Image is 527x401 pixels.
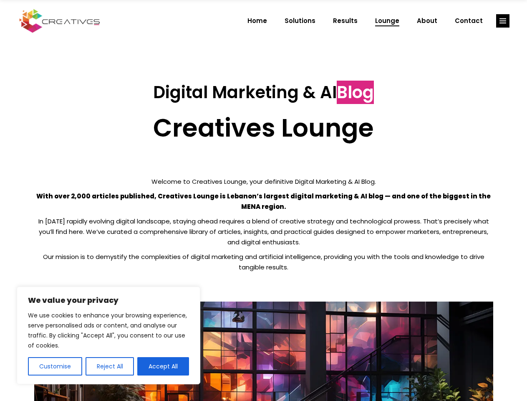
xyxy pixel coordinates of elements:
[276,10,324,32] a: Solutions
[34,216,493,247] p: In [DATE] rapidly evolving digital landscape, staying ahead requires a blend of creative strategy...
[137,357,189,376] button: Accept All
[333,10,358,32] span: Results
[455,10,483,32] span: Contact
[337,81,374,104] span: Blog
[34,113,493,143] h2: Creatives Lounge
[34,176,493,187] p: Welcome to Creatives Lounge, your definitive Digital Marketing & AI Blog.
[324,10,366,32] a: Results
[34,251,493,272] p: Our mission is to demystify the complexities of digital marketing and artificial intelligence, pr...
[28,310,189,350] p: We use cookies to enhance your browsing experience, serve personalised ads or content, and analys...
[28,295,189,305] p: We value your privacy
[375,10,399,32] span: Lounge
[36,192,491,211] strong: With over 2,000 articles published, Creatives Lounge is Lebanon’s largest digital marketing & AI ...
[247,10,267,32] span: Home
[408,10,446,32] a: About
[285,10,315,32] span: Solutions
[28,357,82,376] button: Customise
[17,287,200,384] div: We value your privacy
[417,10,437,32] span: About
[446,10,492,32] a: Contact
[239,10,276,32] a: Home
[86,357,134,376] button: Reject All
[34,82,493,102] h3: Digital Marketing & AI
[496,14,509,28] a: link
[366,10,408,32] a: Lounge
[18,8,102,34] img: Creatives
